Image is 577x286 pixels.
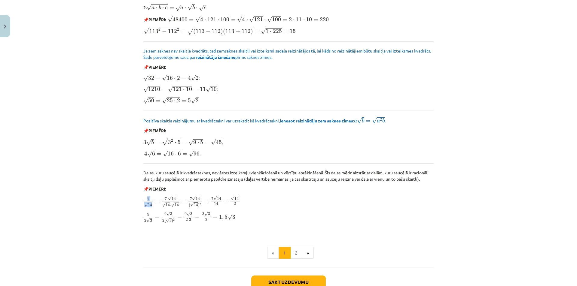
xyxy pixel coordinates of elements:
b: PIEMĒRI: [148,64,166,70]
span: √ [162,98,167,104]
span: √ [146,139,151,146]
span: = [213,216,217,219]
span: ⋅ [188,220,189,221]
span: √ [168,16,172,22]
span: √ [192,196,196,200]
span: √ [357,117,362,124]
span: ⋅ [196,8,197,9]
span: 1 [219,215,222,219]
span: 5 [224,215,227,219]
span: = [195,216,200,219]
span: ⋅ [185,8,186,9]
span: 112 [168,29,177,33]
span: ( [189,203,190,207]
span: 32 [148,76,154,80]
span: 4 [242,17,245,22]
b: 2. [143,5,206,10]
span: 2 [380,118,382,121]
span: = [255,31,259,33]
span: √ [166,218,169,223]
span: 3 [232,215,235,219]
span: = [169,7,174,9]
span: 3 [189,218,191,221]
span: 50 [148,98,154,103]
span: ) [251,29,253,35]
span: = [224,200,228,203]
nav: Page navigation example [143,247,434,259]
span: √ [143,27,149,34]
span: 1210 [148,87,160,91]
span: ⋅ [246,20,248,21]
span: √ [162,75,167,81]
button: » [302,247,314,259]
span: 5 [151,140,154,144]
p: 📌 [143,186,434,192]
p: ; [143,74,434,82]
span: 3 [143,140,146,144]
span: = [157,153,161,155]
span: ⋅ [162,8,164,9]
span: 48400 [172,17,188,22]
span: = [231,19,236,21]
span: ⋅ [270,31,271,33]
span: 2 [162,219,164,222]
span: a [180,7,183,10]
span: 2 [196,98,199,103]
span: 113 [149,29,158,33]
span: 2 [234,202,236,205]
p: Daļas, kuru saucējā ir kvadrātsaknes, nav ērtas izteiksmju vienkāršošanā un vērtību aprēķināšanā.... [143,170,434,182]
span: √ [187,212,190,216]
span: 14 [194,203,198,206]
span: 2 [200,203,201,205]
span: = [182,200,186,203]
span: ⋅ [293,20,295,21]
span: 113 [225,29,234,33]
p: . [143,96,434,104]
b: ienesot reizinātāju zem saknes zīmes [280,118,353,123]
span: ⋅ [170,205,171,206]
span: √ [237,16,242,22]
span: = [313,19,318,21]
span: √ [143,75,148,81]
span: √ [191,98,196,104]
span: 6 [178,152,181,156]
span: 3 [190,212,192,215]
span: ⋅ [156,8,157,9]
span: 5 [178,140,181,144]
p: ; [143,85,434,93]
p: 📌 [143,64,434,70]
span: 4 [144,151,147,156]
span: 3 [150,219,152,222]
span: 2 [171,139,173,142]
span: 5 [188,98,191,103]
span: √ [143,86,148,92]
span: = [194,89,198,91]
span: c [204,7,206,10]
span: 14 [166,203,170,206]
span: 14 [175,203,179,206]
span: = [205,142,209,144]
b: PIEMĒRI: [148,17,166,22]
span: 2 [177,98,180,103]
span: 11 [200,87,206,91]
span: √ [191,75,196,81]
span: 2 [177,28,179,31]
span: = [182,142,187,144]
span: 225 [273,29,282,33]
span: = [189,19,194,21]
p: . [143,149,434,157]
span: √ [168,86,173,92]
span: ⋅ [167,199,168,200]
span: √ [267,16,272,23]
span: √ [162,138,168,145]
span: ⋅ [303,20,305,21]
span: 2 [144,219,146,222]
span: √ [372,117,377,124]
span: = [156,77,160,80]
span: √ [211,139,216,145]
span: √ [147,4,151,11]
span: 2 [158,28,160,31]
span: √ [146,218,150,223]
span: √ [261,28,266,35]
span: 16 [167,76,173,80]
